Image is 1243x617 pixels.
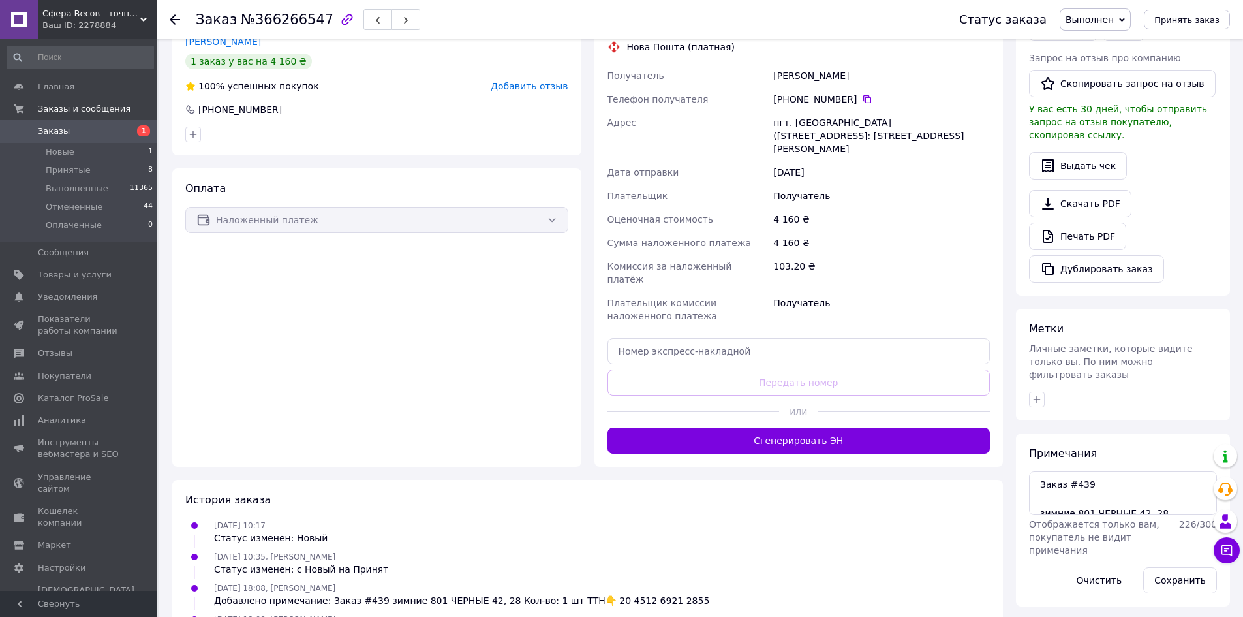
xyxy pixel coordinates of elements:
[607,238,752,248] span: Сумма наложенного платежа
[607,261,732,285] span: Комиссия за наложенный платёж
[607,94,709,104] span: Телефон получателя
[42,20,157,31] div: Ваш ID: 2278884
[1029,190,1131,217] a: Скачать PDF
[46,183,108,195] span: Выполненные
[196,12,237,27] span: Заказ
[185,182,226,195] span: Оплата
[38,370,91,382] span: Покупатели
[771,111,992,161] div: пгт. [GEOGRAPHIC_DATA] ([STREET_ADDRESS]: [STREET_ADDRESS][PERSON_NAME]
[771,255,992,291] div: 103.20 ₴
[38,392,108,404] span: Каталог ProSale
[771,208,992,231] div: 4 160 ₴
[46,165,91,176] span: Принятые
[148,219,153,231] span: 0
[148,146,153,158] span: 1
[144,201,153,213] span: 44
[46,219,102,231] span: Оплаченные
[38,313,121,337] span: Показатели работы компании
[148,165,153,176] span: 8
[1029,104,1207,140] span: У вас есть 30 дней, чтобы отправить запрос на отзыв покупателю, скопировав ссылку.
[46,201,102,213] span: Отмененные
[771,161,992,184] div: [DATE]
[1029,70,1216,97] button: Скопировать запрос на отзыв
[198,81,224,91] span: 100%
[779,405,818,418] span: или
[771,231,992,255] div: 4 160 ₴
[1029,447,1097,460] span: Примечания
[38,347,72,359] span: Отзывы
[214,594,709,607] div: Добавлено примечание: Заказ #439 зимние 801 ЧЕРНЫЕ 42, 28 Кол-во: 1 шт ТТН👇 20 4512 6921 2855
[1066,14,1114,25] span: Выполнен
[214,521,266,530] span: [DATE] 10:17
[624,40,738,54] div: Нова Пошта (платная)
[46,146,74,158] span: Новые
[607,118,636,128] span: Адрес
[130,183,153,195] span: 11365
[1029,471,1217,514] textarea: Заказ #439 зимние 801 ЧЕРНЫЕ 42, 28 Кол-во: 1 шт ТТН👇 20 4512 6921 2855
[1029,223,1126,250] a: Печать PDF
[38,125,70,137] span: Заказы
[1029,519,1159,556] span: Отображается только вам, покупатель не видит примечания
[38,562,85,574] span: Настройки
[607,214,714,225] span: Оценочная стоимость
[241,12,333,27] span: №366266547
[38,291,97,303] span: Уведомления
[197,103,283,116] div: [PHONE_NUMBER]
[771,184,992,208] div: Получатель
[214,531,328,545] div: Статус изменен: Новый
[491,81,568,91] span: Добавить отзыв
[1029,255,1164,283] button: Дублировать заказ
[7,46,154,69] input: Поиск
[607,298,717,321] span: Плательщик комиссии наложенного платежа
[1029,53,1181,63] span: Запрос на отзыв про компанию
[959,13,1047,26] div: Статус заказа
[1144,10,1230,29] button: Принять заказ
[38,103,130,115] span: Заказы и сообщения
[1066,567,1133,593] button: Очистить
[1143,567,1217,593] button: Сохранить
[137,125,150,136] span: 1
[214,552,335,562] span: [DATE] 10:35, [PERSON_NAME]
[38,81,74,93] span: Главная
[185,494,271,506] span: История заказа
[214,584,335,593] span: [DATE] 18:08, [PERSON_NAME]
[607,338,990,364] input: Номер экспресс-накладной
[42,8,140,20] span: Сфера Весов - точность в деталях!
[38,269,112,281] span: Товары и услуги
[771,291,992,328] div: Получатель
[773,93,990,106] div: [PHONE_NUMBER]
[214,563,388,576] div: Статус изменен: с Новый на Принят
[607,71,664,81] span: Получатель
[185,37,261,47] a: [PERSON_NAME]
[1179,519,1217,530] span: 226 / 300
[607,428,990,454] button: Сгенерировать ЭН
[1214,537,1240,563] button: Чат с покупателем
[1029,323,1064,335] span: Метки
[771,64,992,87] div: [PERSON_NAME]
[38,437,121,460] span: Инструменты вебмастера и SEO
[38,415,86,426] span: Аналитика
[38,471,121,495] span: Управление сайтом
[1154,15,1220,25] span: Принять заказ
[607,191,668,201] span: Плательщик
[170,13,180,26] div: Вернуться назад
[607,167,679,178] span: Дата отправки
[185,54,312,69] div: 1 заказ у вас на 4 160 ₴
[1029,152,1127,180] button: Выдать чек
[185,80,319,93] div: успешных покупок
[1029,343,1193,380] span: Личные заметки, которые видите только вы. По ним можно фильтровать заказы
[38,247,89,259] span: Сообщения
[38,539,71,551] span: Маркет
[38,505,121,529] span: Кошелек компании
